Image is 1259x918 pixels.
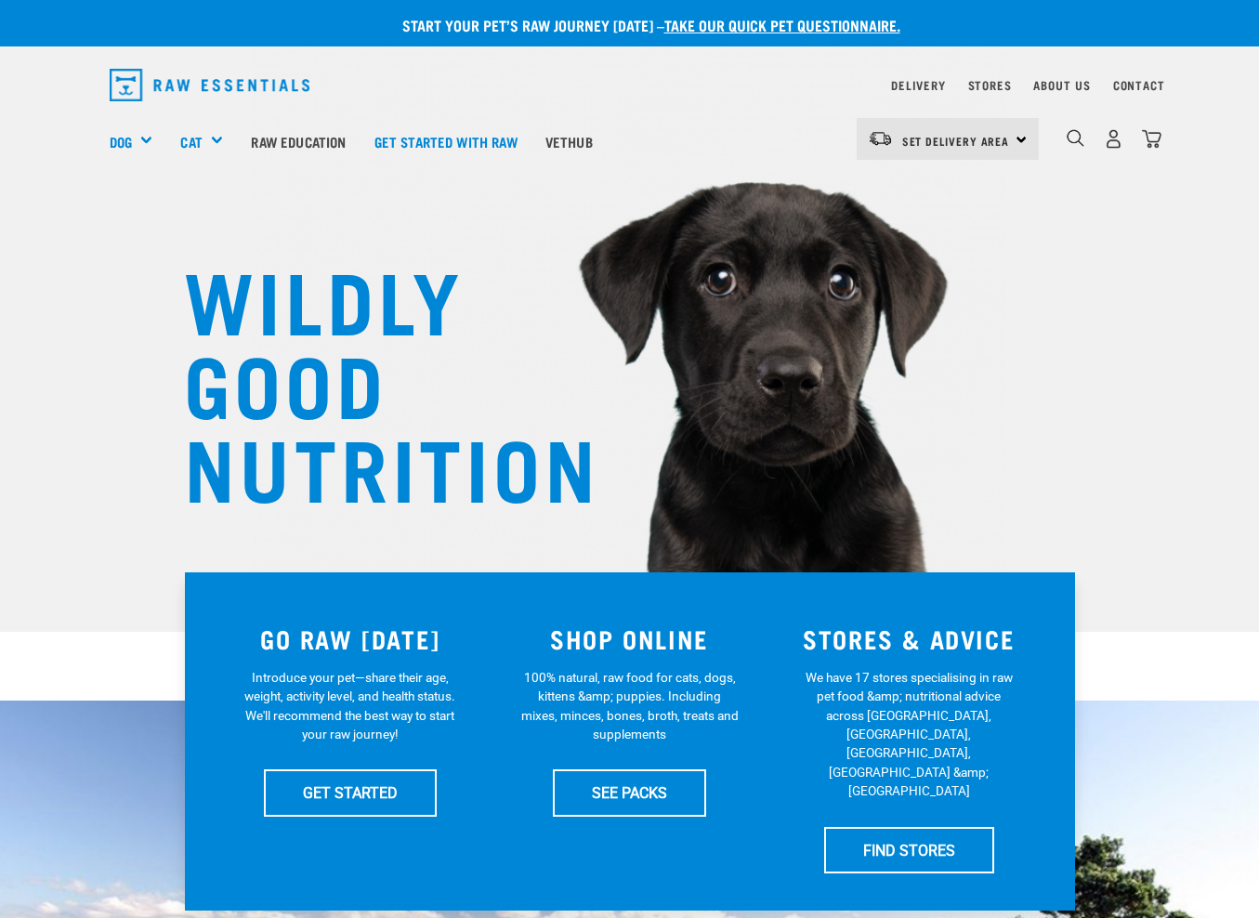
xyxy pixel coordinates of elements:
[95,61,1165,109] nav: dropdown navigation
[264,769,437,816] a: GET STARTED
[222,624,479,653] h3: GO RAW [DATE]
[110,69,310,101] img: Raw Essentials Logo
[800,668,1018,801] p: We have 17 stores specialising in raw pet food &amp; nutritional advice across [GEOGRAPHIC_DATA],...
[968,82,1012,88] a: Stores
[110,131,132,152] a: Dog
[553,769,706,816] a: SEE PACKS
[241,668,459,744] p: Introduce your pet—share their age, weight, activity level, and health status. We'll recommend th...
[501,624,758,653] h3: SHOP ONLINE
[1067,129,1084,147] img: home-icon-1@2x.png
[1113,82,1165,88] a: Contact
[891,82,945,88] a: Delivery
[902,138,1010,144] span: Set Delivery Area
[184,256,556,506] h1: WILDLY GOOD NUTRITION
[780,624,1038,653] h3: STORES & ADVICE
[180,131,202,152] a: Cat
[868,130,893,147] img: van-moving.png
[664,20,900,29] a: take our quick pet questionnaire.
[237,104,360,178] a: Raw Education
[1033,82,1090,88] a: About Us
[1104,129,1123,149] img: user.png
[1142,129,1161,149] img: home-icon@2x.png
[520,668,739,744] p: 100% natural, raw food for cats, dogs, kittens &amp; puppies. Including mixes, minces, bones, bro...
[361,104,531,178] a: Get started with Raw
[531,104,607,178] a: Vethub
[824,827,994,873] a: FIND STORES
